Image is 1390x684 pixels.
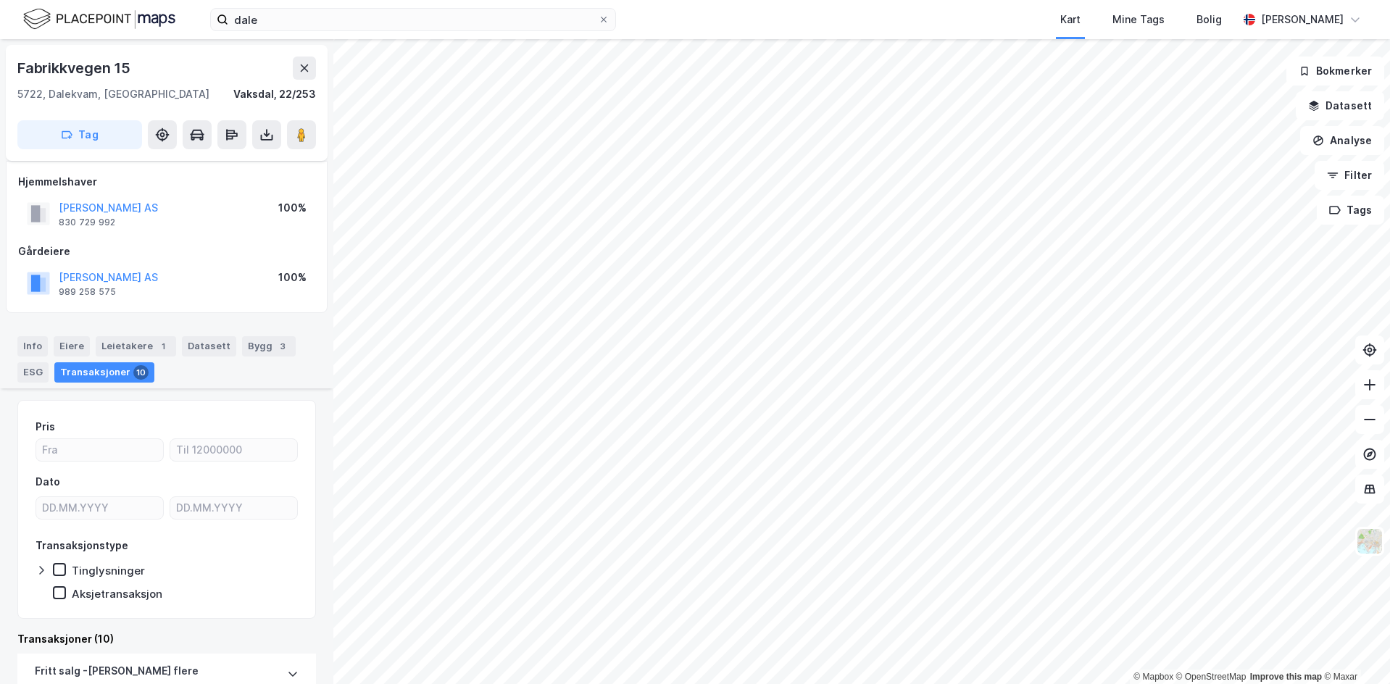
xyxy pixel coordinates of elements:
input: Fra [36,439,163,461]
iframe: Chat Widget [1318,614,1390,684]
div: Gårdeiere [18,243,315,260]
div: Hjemmelshaver [18,173,315,191]
div: Kart [1060,11,1081,28]
div: Dato [36,473,60,491]
div: 5722, Dalekvam, [GEOGRAPHIC_DATA] [17,85,209,103]
div: Transaksjonstype [36,537,128,554]
div: 3 [275,339,290,354]
input: Til 12000000 [170,439,297,461]
div: Aksjetransaksjon [72,587,162,601]
div: 100% [278,199,307,217]
a: Improve this map [1250,672,1322,682]
div: 100% [278,269,307,286]
div: Transaksjoner [54,362,154,383]
div: Tinglysninger [72,564,145,577]
div: Info [17,336,48,356]
div: Leietakere [96,336,176,356]
div: Eiere [54,336,90,356]
div: Vaksdal, 22/253 [233,85,316,103]
input: DD.MM.YYYY [36,497,163,519]
a: OpenStreetMap [1176,672,1247,682]
img: logo.f888ab2527a4732fd821a326f86c7f29.svg [23,7,175,32]
div: Transaksjoner (10) [17,630,316,648]
div: Datasett [182,336,236,356]
div: 830 729 992 [59,217,115,228]
input: DD.MM.YYYY [170,497,297,519]
button: Analyse [1300,126,1384,155]
div: ESG [17,362,49,383]
div: 1 [156,339,170,354]
button: Datasett [1296,91,1384,120]
div: Bolig [1197,11,1222,28]
button: Tag [17,120,142,149]
input: Søk på adresse, matrikkel, gårdeiere, leietakere eller personer [228,9,598,30]
a: Mapbox [1133,672,1173,682]
button: Tags [1317,196,1384,225]
div: 10 [133,365,149,380]
div: [PERSON_NAME] [1261,11,1344,28]
img: Z [1356,527,1383,555]
div: Fabrikkvegen 15 [17,57,133,80]
button: Filter [1315,161,1384,190]
div: Mine Tags [1112,11,1165,28]
div: Bygg [242,336,296,356]
div: Pris [36,418,55,435]
div: 989 258 575 [59,286,116,298]
button: Bokmerker [1286,57,1384,85]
